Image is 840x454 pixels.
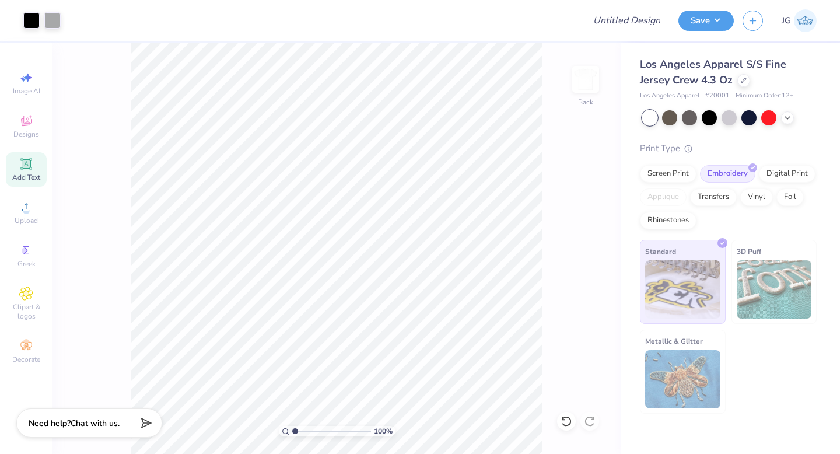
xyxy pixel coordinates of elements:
[740,188,773,206] div: Vinyl
[12,355,40,364] span: Decorate
[736,91,794,101] span: Minimum Order: 12 +
[737,260,812,319] img: 3D Puff
[640,142,817,155] div: Print Type
[13,130,39,139] span: Designs
[759,165,815,183] div: Digital Print
[574,68,597,91] img: Back
[645,335,703,347] span: Metallic & Glitter
[705,91,730,101] span: # 20001
[578,97,593,107] div: Back
[640,57,786,87] span: Los Angeles Apparel S/S Fine Jersey Crew 4.3 Oz
[700,165,755,183] div: Embroidery
[29,418,71,429] strong: Need help?
[737,245,761,257] span: 3D Puff
[640,188,687,206] div: Applique
[584,9,670,32] input: Untitled Design
[640,212,696,229] div: Rhinestones
[374,426,393,436] span: 100 %
[17,259,36,268] span: Greek
[645,350,720,408] img: Metallic & Glitter
[640,165,696,183] div: Screen Print
[645,245,676,257] span: Standard
[12,173,40,182] span: Add Text
[782,14,791,27] span: JG
[6,302,47,321] span: Clipart & logos
[640,91,699,101] span: Los Angeles Apparel
[678,11,734,31] button: Save
[794,9,817,32] img: Jazmin Gatus
[782,9,817,32] a: JG
[15,216,38,225] span: Upload
[71,418,120,429] span: Chat with us.
[13,86,40,96] span: Image AI
[690,188,737,206] div: Transfers
[776,188,804,206] div: Foil
[645,260,720,319] img: Standard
